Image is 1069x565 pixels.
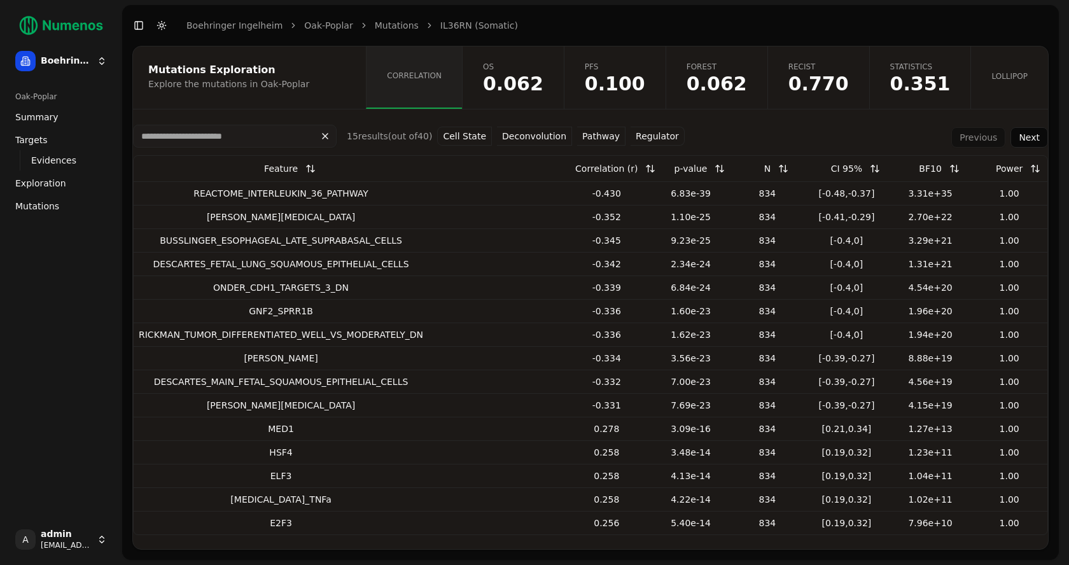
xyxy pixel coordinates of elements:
[809,446,884,459] div: [ 0.19 , 0.32 ]
[497,127,572,146] button: Deconvolution
[736,305,799,317] div: 834
[895,328,967,341] div: 1.94e+20
[809,493,884,506] div: [ 0.19 , 0.32 ]
[15,200,59,213] span: Mutations
[139,470,423,482] div: ELF3
[568,281,645,294] div: -0.339
[976,305,1042,317] div: 1.00
[139,517,423,529] div: E2F3
[568,446,645,459] div: 0.258
[788,74,849,94] span: 0.770490016591672
[809,375,884,388] div: [ -0.39 , -0.27 ]
[655,493,725,506] div: 4.22e-14
[483,62,543,72] span: OS
[41,529,92,540] span: admin
[895,375,967,388] div: 4.56e+19
[304,19,353,32] a: Oak-Poplar
[976,422,1042,435] div: 1.00
[31,154,76,167] span: Evidences
[687,74,747,94] span: 0.0623058162001615
[15,177,66,190] span: Exploration
[347,131,388,141] span: 15 result s
[809,281,884,294] div: [ -0.4 , 0 ]
[655,422,725,435] div: 3.09e-16
[809,399,884,412] div: [ -0.39 , -0.27 ]
[655,375,725,388] div: 7.00e-23
[890,62,951,72] span: Statistics
[655,281,725,294] div: 6.84e-24
[575,157,638,180] div: Correlation (r)
[767,46,869,109] a: RECIST0.770
[41,540,92,550] span: [EMAIL_ADDRESS]
[15,134,48,146] span: Targets
[366,46,462,109] a: Correlation
[895,470,967,482] div: 1.04e+11
[655,258,725,270] div: 2.34e-24
[10,173,112,193] a: Exploration
[186,19,518,32] nav: breadcrumb
[41,55,92,67] span: Boehringer Ingelheim
[568,517,645,529] div: 0.256
[10,107,112,127] a: Summary
[895,211,967,223] div: 2.70e+22
[10,196,112,216] a: Mutations
[139,281,423,294] div: ONDER_CDH1_TARGETS_3_DN
[869,46,971,109] a: Statistics0.351
[577,127,625,146] button: Pathway
[895,352,967,365] div: 8.88e+19
[809,187,884,200] div: [ -0.48 , -0.37 ]
[895,422,967,435] div: 1.27e+13
[976,352,1042,365] div: 1.00
[153,17,171,34] button: Toggle Dark Mode
[809,328,884,341] div: [ -0.4 , 0 ]
[895,258,967,270] div: 1.31e+21
[655,399,725,412] div: 7.69e-23
[736,493,799,506] div: 834
[139,258,423,270] div: DESCARTES_FETAL_LUNG_SQUAMOUS_EPITHELIAL_CELLS
[462,46,564,109] a: OS0.062
[130,17,148,34] button: Toggle Sidebar
[139,328,423,341] div: RICKMAN_TUMOR_DIFFERENTIATED_WELL_VS_MODERATELY_DN
[388,131,433,141] span: (out of 40 )
[139,422,423,435] div: MED1
[564,46,666,109] a: PFS0.100
[736,234,799,247] div: 834
[568,328,645,341] div: -0.336
[186,19,283,32] a: Boehringer Ingelheim
[809,422,884,435] div: [ 0.21 , 0.34 ]
[10,524,112,555] button: Aadmin[EMAIL_ADDRESS]
[655,328,725,341] div: 1.62e-23
[976,493,1042,506] div: 1.00
[976,375,1042,388] div: 1.00
[375,19,419,32] a: Mutations
[809,234,884,247] div: [ -0.4 , 0 ]
[976,328,1042,341] div: 1.00
[139,399,423,412] div: [PERSON_NAME][MEDICAL_DATA]
[976,258,1042,270] div: 1.00
[687,62,747,72] span: Forest
[736,281,799,294] div: 834
[631,127,685,146] button: Regulator
[568,187,645,200] div: -0.430
[10,46,112,76] button: Boehringer Ingelheim
[655,211,725,223] div: 1.10e-25
[764,157,771,180] div: N
[655,470,725,482] div: 4.13e-14
[976,446,1042,459] div: 1.00
[585,62,645,72] span: PFS
[991,71,1028,81] span: Lollipop
[976,517,1042,529] div: 1.00
[736,211,799,223] div: 834
[568,399,645,412] div: -0.331
[440,19,518,32] a: IL36RN (Somatic)
[568,258,645,270] div: -0.342
[736,446,799,459] div: 834
[655,187,725,200] div: 6.83e-39
[809,352,884,365] div: [ -0.39 , -0.27 ]
[264,157,298,180] div: Feature
[970,46,1048,109] a: Lollipop
[890,74,951,94] span: 0.351
[26,151,97,169] a: Evidences
[736,187,799,200] div: 834
[809,211,884,223] div: [ -0.41 , -0.29 ]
